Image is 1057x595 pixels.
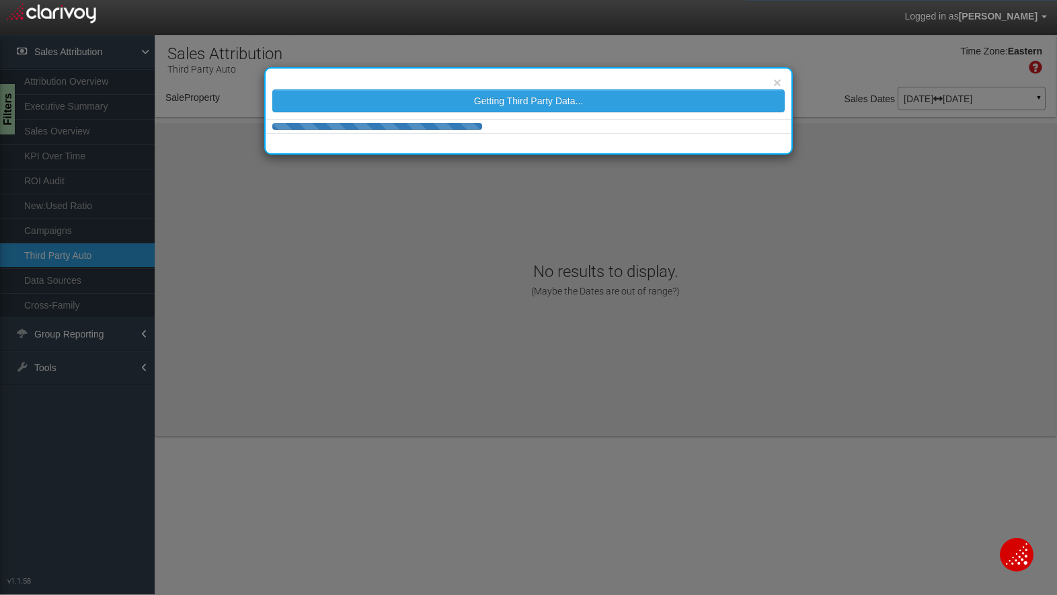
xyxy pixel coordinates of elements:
span: Logged in as [904,11,958,22]
a: Logged in as[PERSON_NAME] [894,1,1057,33]
span: [PERSON_NAME] [959,11,1038,22]
span: Getting Third Party Data... [474,95,583,106]
button: × [773,75,781,89]
button: Getting Third Party Data... [272,89,785,112]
